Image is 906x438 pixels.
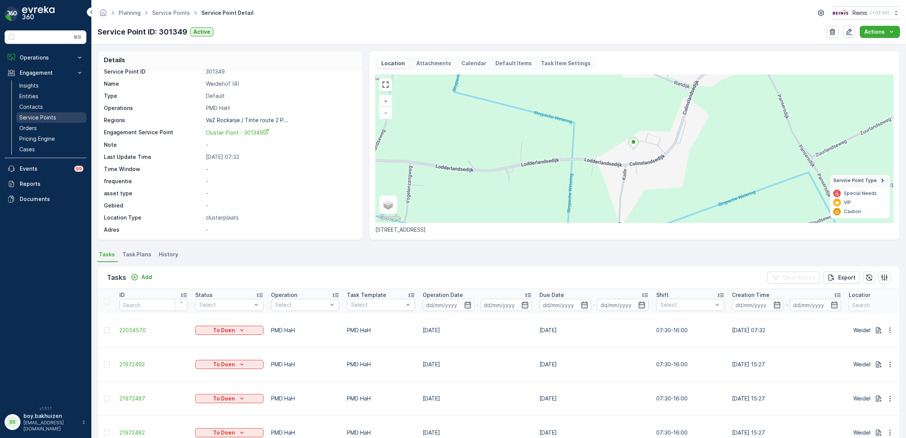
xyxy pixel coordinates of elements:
[767,272,820,284] button: Clear Filters
[119,395,188,402] a: 21972487
[19,114,56,121] p: Service Points
[380,79,391,90] a: View Fullscreen
[539,291,564,299] p: Due Date
[5,412,86,432] button: BBboy.bakhuizen[EMAIL_ADDRESS][DOMAIN_NAME]
[104,190,203,197] p: asset type
[19,146,35,153] p: Cases
[213,429,235,436] p: To Doen
[104,214,203,221] p: Location Type
[660,301,713,309] p: Select
[656,291,669,299] p: Shift
[597,299,649,311] input: dd/mm/yyyy
[206,129,269,136] span: Cluster Point - 301349
[593,300,596,309] p: -
[206,214,354,221] p: clusterplaats
[104,165,203,173] p: Time Window
[844,199,851,206] p: VIP
[16,133,86,144] a: Pricing Engine
[22,6,55,21] img: logo_dark-DEwI_e13.png
[271,395,339,402] p: PMD HaH
[832,6,900,20] button: Reinis(+02:00)
[347,395,415,402] p: PMD HaH
[275,301,328,309] p: Select
[380,96,391,107] a: Zoom In
[104,55,125,64] p: Details
[419,381,536,416] td: [DATE]
[104,396,110,402] div: Toggle Row Selected
[5,161,86,176] a: Events99
[104,430,110,436] div: Toggle Row Selected
[5,192,86,207] a: Documents
[206,153,354,161] p: [DATE] 07:32
[536,381,652,416] td: [DATE]
[195,326,263,335] button: To Doen
[419,313,536,347] td: [DATE]
[480,299,532,311] input: dd/mm/yyyy
[656,361,724,368] p: 07:30-16:00
[16,112,86,123] a: Service Points
[104,104,203,112] p: Operations
[200,9,255,17] span: Service Point Detail
[119,9,141,16] a: Planning
[384,109,388,116] span: −
[206,80,354,88] p: Weidehof (4)
[823,272,860,284] button: Export
[119,361,188,368] a: 21972492
[104,327,110,333] div: Toggle Row Selected
[213,395,235,402] p: To Doen
[476,300,479,309] p: -
[104,141,203,149] p: Note
[206,190,354,197] p: -
[853,429,887,436] p: Weidehof (4)
[99,251,115,258] span: Tasks
[104,177,203,185] p: frequentie
[16,80,86,91] a: Insights
[833,177,877,184] span: Service Point Type
[104,116,203,124] p: Regions
[728,313,845,347] td: [DATE] 07:32
[206,226,354,234] p: -
[870,10,889,16] p: ( +02:00 )
[104,202,203,209] p: Gebied
[19,82,39,89] p: Insights
[844,209,861,215] p: Caution
[732,299,784,311] input: dd/mm/yyyy
[380,196,397,213] a: Layers
[195,428,263,437] button: To Doen
[732,291,770,299] p: Creation Time
[119,429,188,436] a: 21972482
[461,60,486,67] p: Calendar
[844,190,877,196] p: Special Needs
[541,60,591,67] p: Task Item Settings
[351,301,403,309] p: Select
[195,394,263,403] button: To Doen
[380,107,391,118] a: Zoom Out
[195,360,263,369] button: To Doen
[206,141,354,149] p: -
[107,272,126,283] p: Tasks
[860,26,900,38] button: Actions
[838,274,856,281] p: Export
[16,144,86,155] a: Cases
[782,274,815,281] p: Clear Filters
[656,327,724,334] p: 07:30-16:00
[104,92,203,100] p: Type
[375,226,893,234] p: [STREET_ADDRESS]
[384,98,387,104] span: +
[119,299,188,311] input: Search
[195,291,213,299] p: Status
[849,358,901,370] button: Weidehof (4)
[423,299,475,311] input: dd/mm/yyyy
[128,273,155,282] button: Add
[24,412,78,420] p: boy.bakhuizen
[97,26,187,38] p: Service Point ID: 301349
[19,135,55,143] p: Pricing Engine
[74,34,81,40] p: ⌘B
[271,327,339,334] p: PMD HaH
[152,9,190,16] a: Service Points
[853,361,887,368] p: Weidehof (4)
[190,27,213,36] button: Active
